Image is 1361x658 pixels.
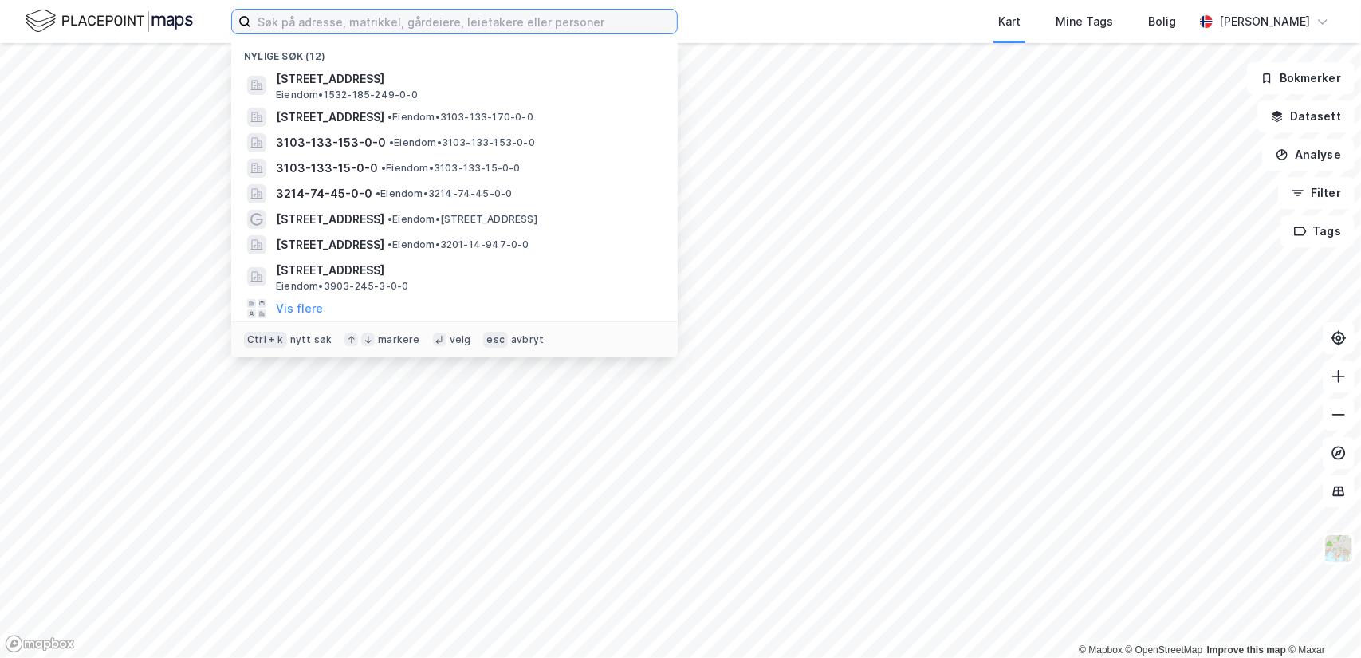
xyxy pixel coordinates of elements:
[276,108,384,127] span: [STREET_ADDRESS]
[276,159,378,178] span: 3103-133-15-0-0
[244,332,287,348] div: Ctrl + k
[276,280,408,293] span: Eiendom • 3903-245-3-0-0
[387,238,529,251] span: Eiendom • 3201-14-947-0-0
[1219,12,1310,31] div: [PERSON_NAME]
[511,333,544,346] div: avbryt
[450,333,471,346] div: velg
[381,162,521,175] span: Eiendom • 3103-133-15-0-0
[276,210,384,229] span: [STREET_ADDRESS]
[1257,100,1355,132] button: Datasett
[376,187,513,200] span: Eiendom • 3214-74-45-0-0
[998,12,1021,31] div: Kart
[5,635,75,653] a: Mapbox homepage
[251,10,677,33] input: Søk på adresse, matrikkel, gårdeiere, leietakere eller personer
[276,69,659,89] span: [STREET_ADDRESS]
[276,133,386,152] span: 3103-133-153-0-0
[376,187,380,199] span: •
[290,333,332,346] div: nytt søk
[1148,12,1176,31] div: Bolig
[1207,644,1286,656] a: Improve this map
[1278,177,1355,209] button: Filter
[276,184,372,203] span: 3214-74-45-0-0
[276,235,384,254] span: [STREET_ADDRESS]
[276,261,659,280] span: [STREET_ADDRESS]
[387,238,392,250] span: •
[389,136,535,149] span: Eiendom • 3103-133-153-0-0
[1056,12,1113,31] div: Mine Tags
[1281,581,1361,658] iframe: Chat Widget
[1280,215,1355,247] button: Tags
[387,111,533,124] span: Eiendom • 3103-133-170-0-0
[387,213,537,226] span: Eiendom • [STREET_ADDRESS]
[387,213,392,225] span: •
[26,7,193,35] img: logo.f888ab2527a4732fd821a326f86c7f29.svg
[378,333,419,346] div: markere
[276,299,323,318] button: Vis flere
[387,111,392,123] span: •
[1247,62,1355,94] button: Bokmerker
[1262,139,1355,171] button: Analyse
[389,136,394,148] span: •
[1281,581,1361,658] div: Kontrollprogram for chat
[1324,534,1354,564] img: Z
[1126,644,1203,656] a: OpenStreetMap
[1079,644,1123,656] a: Mapbox
[276,89,418,101] span: Eiendom • 1532-185-249-0-0
[381,162,386,174] span: •
[483,332,508,348] div: esc
[231,37,678,66] div: Nylige søk (12)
